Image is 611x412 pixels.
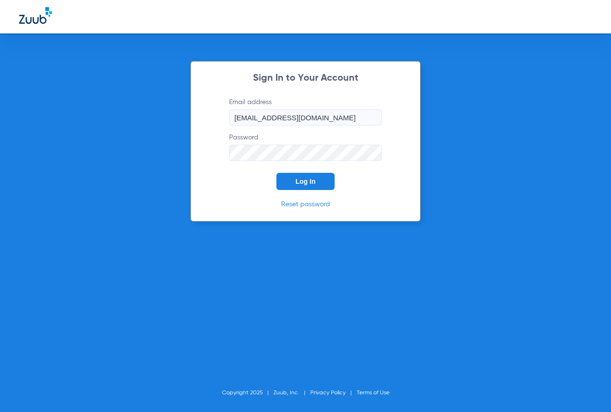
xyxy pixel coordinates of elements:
li: Copyright 2025 [222,388,274,398]
li: Zuub, Inc. [274,388,310,398]
a: Privacy Policy [310,390,346,396]
img: Zuub Logo [19,7,52,24]
input: Password [229,145,382,161]
label: Password [229,133,382,161]
h2: Sign In to Your Account [215,74,396,83]
a: Reset password [281,201,330,208]
input: Email address [229,109,382,126]
button: Log In [276,173,335,190]
iframe: Chat Widget [563,366,611,412]
span: Log In [295,178,316,185]
a: Terms of Use [357,390,390,396]
label: Email address [229,97,382,126]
